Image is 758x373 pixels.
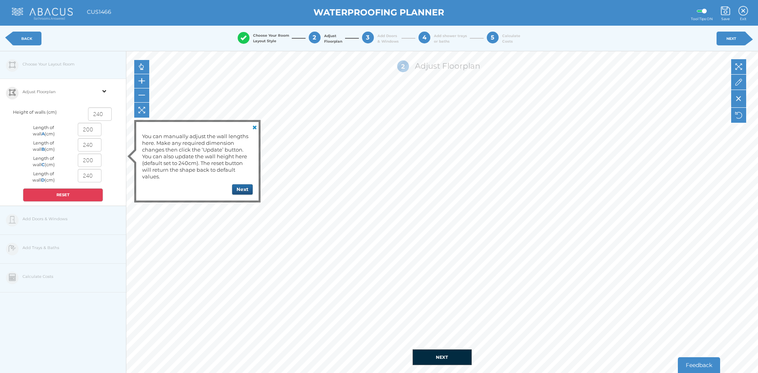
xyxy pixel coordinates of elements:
[413,349,472,365] button: NEXT
[697,10,707,12] label: Guide
[377,33,399,44] span: Add Doors & Windows
[138,92,145,99] img: zoom-out-icon.png
[324,33,342,44] span: Adjust Floorplan
[731,59,746,75] div: Move wall
[502,33,520,44] span: Calculate Costs
[691,17,713,22] span: Tool Tips ON
[41,146,45,152] b: B
[9,89,16,96] img: stage-2-icon.png
[136,8,622,17] h1: WATERPROOFING PLANNER
[41,131,45,137] b: A
[720,6,730,16] img: Save
[232,184,253,195] button: Next
[32,171,55,183] span: Length of wall (cm)
[12,32,41,45] a: BACK
[735,112,742,119] img: reset-icon.png
[134,103,149,118] div: Center Floorplan
[134,74,149,88] div: Zoom in
[33,125,55,137] span: Length of wall (cm)
[717,32,746,45] a: NEXT
[253,39,276,43] span: Layout Style
[478,22,529,54] button: 5 CalculateCosts
[434,33,467,44] span: Add shower trays or baths
[731,75,746,90] div: Draw wall
[23,79,56,105] span: Adjust Floorplan
[738,6,748,16] img: Exit
[738,17,748,22] span: Exit
[33,156,55,167] span: Length of wall (cm)
[41,177,45,183] b: D
[731,108,746,123] div: Reset floorplan
[300,22,351,54] button: 2 AdjustFloorplan
[138,77,145,84] img: zoom-in-icon.png
[142,130,253,180] div: You can manually adjust the wall lengths here. Make any required dimension changes then click the...
[41,162,45,167] b: C
[13,109,57,115] span: Height of walls (cm)
[720,17,730,22] span: Save
[87,9,111,15] h1: CUS1466
[409,22,476,54] button: 4 Add shower traysor baths
[353,22,407,54] button: 3 Add Doors& Windows
[249,122,259,131] a: Close
[731,90,746,108] div: Delete wall
[735,63,742,70] img: move-icon.png
[253,33,289,43] span: Choose Your Room
[678,357,720,373] button: Feedback
[33,140,55,152] span: Length of wall (cm)
[23,188,103,202] button: RESET
[134,60,149,74] div: Pan Floorplan
[735,79,742,86] img: draw-icon.png
[738,2,748,21] a: Exit
[229,23,298,54] button: Choose Your Room Layout Style
[138,107,145,114] img: move-icon.png
[736,95,741,103] img: delete-icon.png
[134,88,149,103] div: Zoom out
